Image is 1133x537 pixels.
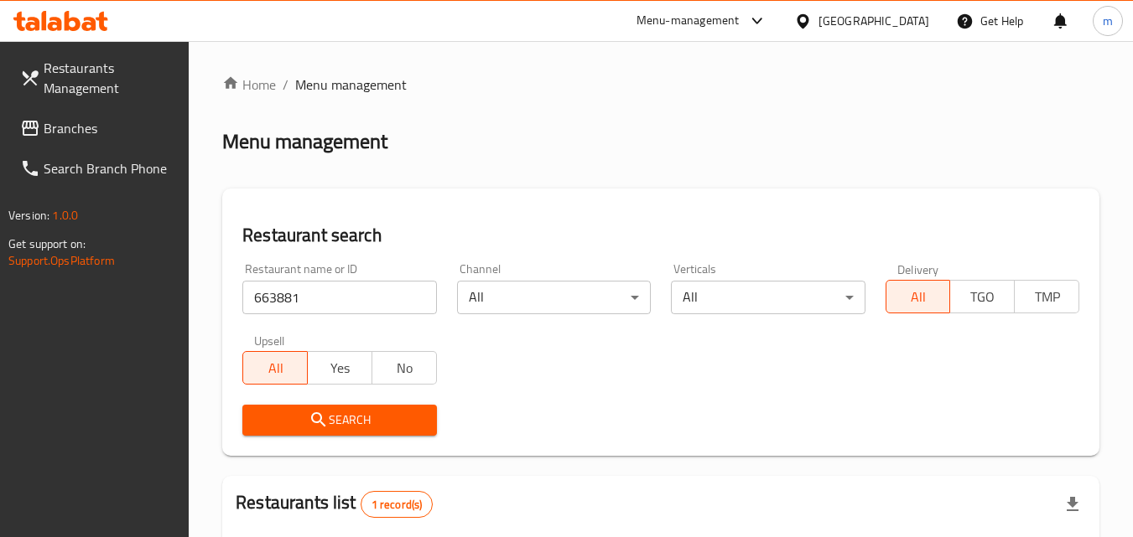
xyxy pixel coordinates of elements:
button: Yes [307,351,372,385]
span: All [250,356,301,380]
div: All [671,281,865,314]
input: Search for restaurant name or ID.. [242,281,436,314]
label: Delivery [897,263,939,275]
button: TMP [1014,280,1079,313]
button: No [372,351,437,385]
div: [GEOGRAPHIC_DATA] [819,12,929,30]
button: All [242,351,308,385]
span: 1.0.0 [52,204,78,226]
button: Search [242,405,436,436]
a: Support.OpsPlatform [8,250,115,271]
h2: Menu management [222,128,387,155]
span: Yes [314,356,366,380]
label: Upsell [254,334,285,346]
div: All [457,281,651,314]
span: Get support on: [8,233,86,255]
a: Search Branch Phone [7,148,190,188]
button: All [886,280,951,313]
h2: Restaurant search [242,223,1079,248]
a: Restaurants Management [7,48,190,108]
a: Home [222,75,276,95]
nav: breadcrumb [222,75,1099,95]
div: Export file [1052,484,1093,524]
span: m [1103,12,1113,30]
span: All [893,285,944,309]
span: 1 record(s) [361,497,433,513]
div: Total records count [361,491,434,518]
div: Menu-management [637,11,740,31]
span: Restaurants Management [44,58,176,98]
span: Branches [44,118,176,138]
button: TGO [949,280,1015,313]
span: Search [256,410,423,431]
span: Search Branch Phone [44,158,176,178]
span: No [379,356,430,380]
span: TMP [1021,285,1073,309]
a: Branches [7,108,190,148]
span: TGO [957,285,1008,309]
span: Version: [8,204,49,226]
li: / [283,75,288,95]
span: Menu management [295,75,407,95]
h2: Restaurants list [236,490,433,518]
